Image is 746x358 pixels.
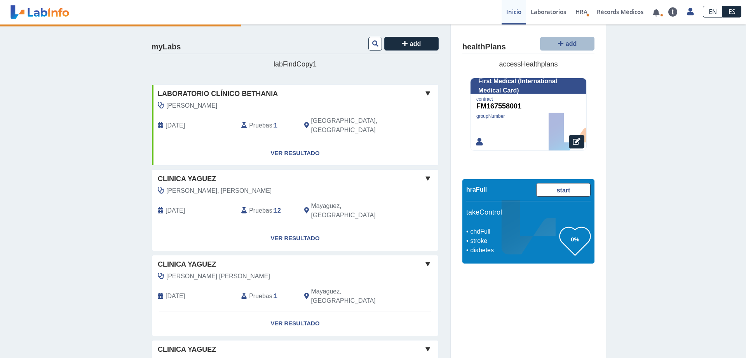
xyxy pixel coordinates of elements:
[384,37,439,51] button: add
[166,206,185,215] span: 2025-09-25
[723,6,741,17] a: ES
[468,227,559,236] li: chdFull
[152,141,438,166] a: Ver Resultado
[274,207,281,214] b: 12
[557,187,570,194] span: start
[152,226,438,251] a: Ver Resultado
[311,116,397,135] span: Cabo Rojo, PR
[466,208,591,217] h5: takeControl
[703,6,723,17] a: EN
[274,293,277,299] b: 1
[152,311,438,336] a: Ver Resultado
[311,201,397,220] span: Mayaguez, PR
[274,122,277,129] b: 1
[462,42,506,52] h4: healthPlans
[158,344,216,355] span: Clinica Yaguez
[249,292,272,301] span: Pruebas
[235,116,298,135] div: :
[158,89,278,99] span: Laboratorio Clínico Bethania
[274,60,317,68] span: labFindCopy1
[468,246,559,255] li: diabetes
[166,121,185,130] span: 2021-11-10
[499,60,558,68] span: accessHealthplans
[677,328,737,349] iframe: Help widget launcher
[468,236,559,246] li: stroke
[166,101,217,110] span: Carlo, Victor
[566,40,577,47] span: add
[559,234,591,244] h3: 0%
[249,206,272,215] span: Pruebas
[536,183,591,197] a: start
[249,121,272,130] span: Pruebas
[311,287,397,306] span: Mayaguez, PR
[466,186,487,193] span: hraFull
[152,42,181,52] h4: myLabs
[166,292,185,301] span: 2025-09-11
[158,174,216,184] span: Clinica Yaguez
[575,8,587,16] span: HRA
[158,259,216,270] span: Clinica Yaguez
[235,287,298,306] div: :
[540,37,594,51] button: add
[166,186,272,196] span: Caro Martinez, Denise
[410,40,421,47] span: add
[166,272,270,281] span: Vera Perez, Awilda
[235,201,298,220] div: :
